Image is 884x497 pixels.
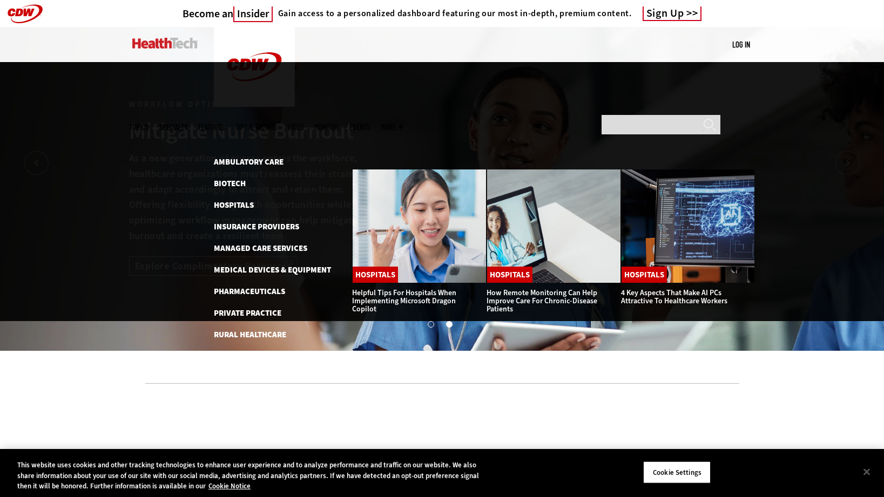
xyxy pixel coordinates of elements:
div: This website uses cookies and other tracking technologies to enhance user experience and to analy... [17,460,486,492]
img: Home [132,38,198,49]
div: User menu [732,39,750,50]
button: Close [855,460,879,484]
a: Log in [732,39,750,49]
a: Senior Care [214,351,261,362]
a: 4 Key Aspects That Make AI PCs Attractive to Healthcare Workers [621,288,727,306]
a: Ambulatory Care [214,156,284,167]
a: Sign Up [643,6,702,21]
img: Home [214,27,295,107]
a: Pharmaceuticals [214,286,285,297]
a: Biotech [214,178,246,189]
img: Patient speaking with doctor [487,169,621,283]
a: Helpful Tips for Hospitals When Implementing Microsoft Dragon Copilot [352,288,456,314]
a: Managed Care Services [214,243,307,254]
span: Insider [233,6,273,22]
a: Hospitals [487,267,532,283]
iframe: advertisement [246,400,639,448]
a: University & Research [214,372,303,383]
a: Gain access to a personalized dashboard featuring our most in-depth, premium content. [273,8,632,19]
a: How Remote Monitoring Can Help Improve Care for Chronic-Disease Patients [487,288,597,314]
a: Medical Devices & Equipment [214,264,331,275]
h4: Gain access to a personalized dashboard featuring our most in-depth, premium content. [278,8,632,19]
a: Rural Healthcare [214,329,286,340]
a: Hospitals [214,200,254,210]
a: Become anInsider [183,7,273,21]
h3: Become an [183,7,273,21]
a: Insurance Providers [214,221,299,232]
a: More information about your privacy [208,481,251,491]
a: Hospitals [353,267,398,283]
a: Hospitals [622,267,667,283]
a: Private Practice [214,308,281,318]
button: Cookie Settings [643,461,711,484]
img: Doctor using phone to dictate to tablet [352,169,487,283]
img: Desktop monitor with brain AI concept [621,169,755,283]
